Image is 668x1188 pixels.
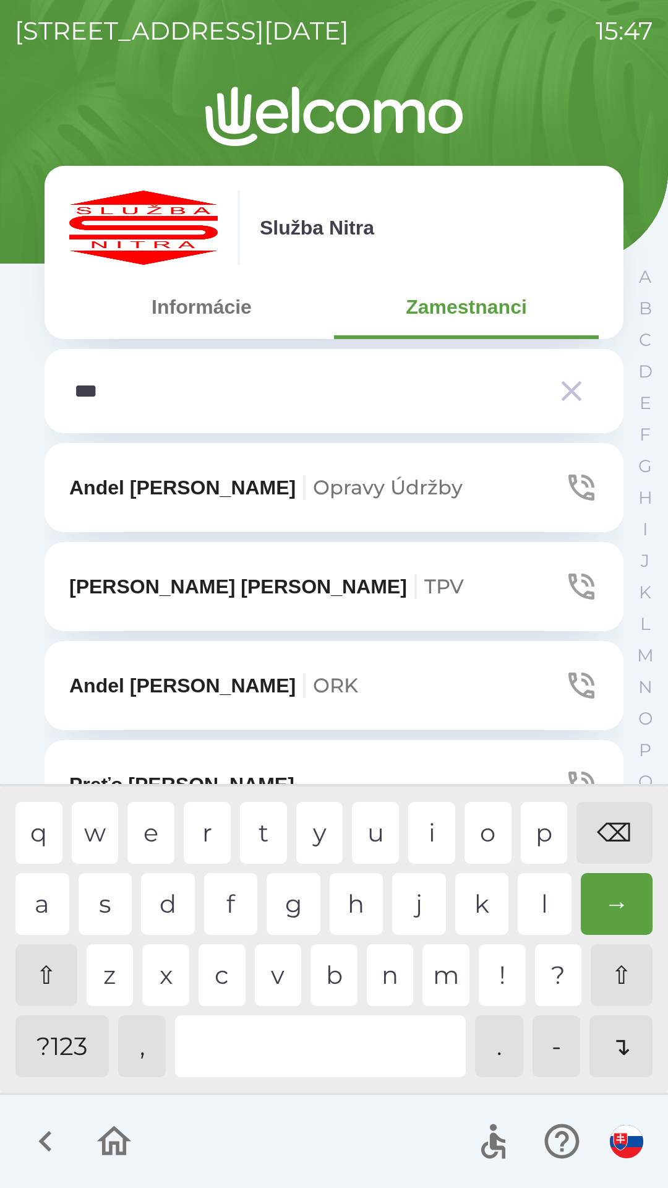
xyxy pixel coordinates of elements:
[45,542,623,631] button: [PERSON_NAME] [PERSON_NAME]TPV
[45,740,623,829] button: Preťo [PERSON_NAME]
[424,574,464,598] span: TPV
[69,770,294,799] p: Preťo [PERSON_NAME]
[15,12,349,49] p: [STREET_ADDRESS][DATE]
[313,475,463,499] span: Opravy Údržby
[334,285,599,329] button: Zamestnanci
[69,473,463,502] p: Andel [PERSON_NAME]
[313,673,358,697] span: ORK
[610,1125,643,1158] img: sk flag
[69,671,358,700] p: Andel [PERSON_NAME]
[69,285,334,329] button: Informácie
[45,641,623,730] button: Andel [PERSON_NAME]ORK
[69,191,218,265] img: c55f63fc-e714-4e15-be12-dfeb3df5ea30.png
[260,213,374,243] p: Služba Nitra
[45,443,623,532] button: Andel [PERSON_NAME]Opravy Údržby
[69,572,464,601] p: [PERSON_NAME] [PERSON_NAME]
[596,12,653,49] p: 15:47
[45,87,623,146] img: Logo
